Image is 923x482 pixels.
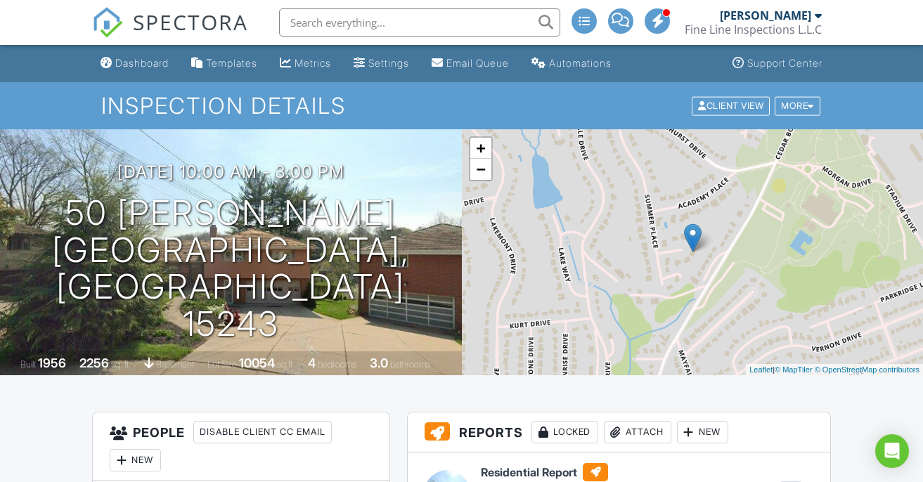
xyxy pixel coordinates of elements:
h6: Residential Report [481,463,625,481]
div: 4 [308,356,316,370]
a: Metrics [274,51,337,77]
span: Lot Size [207,359,237,370]
div: Client View [692,96,770,115]
input: Search everything... [279,8,560,37]
a: Templates [186,51,263,77]
div: Locked [531,421,598,443]
h1: 50 [PERSON_NAME] [GEOGRAPHIC_DATA], [GEOGRAPHIC_DATA] 15243 [22,195,439,343]
div: Metrics [295,57,331,69]
div: New [677,421,728,443]
div: 1956 [38,356,66,370]
a: SPECTORA [92,19,248,48]
a: Zoom out [470,159,491,180]
div: Open Intercom Messenger [875,434,909,468]
div: Automations [549,57,612,69]
div: | [746,364,923,376]
span: bathrooms [390,359,430,370]
a: Email Queue [426,51,515,77]
span: bedrooms [318,359,356,370]
div: Fine Line Inspections L.L.C [685,22,822,37]
div: 10054 [239,356,275,370]
a: Settings [348,51,415,77]
span: basement [156,359,194,370]
h3: People [93,412,389,481]
div: More [775,96,820,115]
div: Settings [368,57,409,69]
a: Dashboard [95,51,174,77]
a: © OpenStreetMap contributors [815,365,919,374]
span: SPECTORA [133,7,248,37]
div: [PERSON_NAME] [720,8,811,22]
span: sq.ft. [277,359,295,370]
div: Attach [604,421,671,443]
span: Built [20,359,36,370]
a: Zoom in [470,138,491,159]
span: sq. ft. [111,359,131,370]
h1: Inspection Details [101,93,822,118]
div: New [110,449,161,471]
a: © MapTiler [775,365,813,374]
h3: Reports [408,412,830,452]
a: Client View [690,100,773,110]
img: The Best Home Inspection Software - Spectora [92,7,123,38]
div: Support Center [747,57,822,69]
a: Support Center [727,51,828,77]
div: Dashboard [115,57,169,69]
a: Leaflet [749,365,773,374]
div: Email Queue [446,57,509,69]
h3: [DATE] 10:00 am - 3:00 pm [117,162,344,181]
div: Disable Client CC Email [193,421,332,443]
div: 3.0 [370,356,388,370]
div: 2256 [79,356,109,370]
a: Automations (Advanced) [526,51,617,77]
div: Templates [206,57,257,69]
